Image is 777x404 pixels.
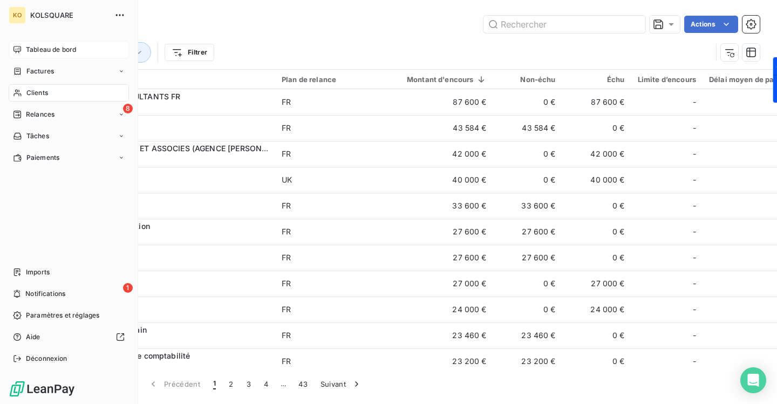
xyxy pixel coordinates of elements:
[562,219,631,245] td: 0 €
[282,252,291,263] div: FR
[562,115,631,141] td: 0 €
[483,16,645,33] input: Rechercher
[693,252,696,263] span: -
[693,226,696,237] span: -
[74,102,269,113] span: 187720985
[387,271,493,297] td: 27 000 €
[74,232,269,243] span: 189843576
[165,44,214,61] button: Filtrer
[222,373,240,395] button: 2
[493,141,562,167] td: 0 €
[9,328,129,346] a: Aide
[562,89,631,115] td: 87 600 €
[74,180,269,191] span: 182855555
[562,348,631,374] td: 0 €
[282,123,291,133] div: FR
[240,373,257,395] button: 3
[493,271,562,297] td: 0 €
[9,380,76,398] img: Logo LeanPay
[74,361,269,372] span: 180880714
[493,322,562,348] td: 23 460 €
[493,245,562,271] td: 27 600 €
[693,304,696,315] span: -
[387,245,493,271] td: 27 600 €
[562,193,631,219] td: 0 €
[26,153,59,163] span: Paiements
[562,167,631,193] td: 40 000 €
[684,16,738,33] button: Actions
[693,356,696,367] span: -
[282,356,291,367] div: FR
[74,309,269,320] span: 182832922
[74,258,269,268] span: 180862703
[493,348,562,374] td: 23 200 €
[740,367,766,393] div: Open Intercom Messenger
[123,283,133,293] span: 1
[569,75,625,84] div: Échu
[282,75,381,84] div: Plan de relance
[26,88,48,98] span: Clients
[693,200,696,211] span: -
[493,115,562,141] td: 43 584 €
[500,75,556,84] div: Non-échu
[74,154,269,165] span: 175575659
[387,219,493,245] td: 27 600 €
[282,97,291,107] div: FR
[693,174,696,185] span: -
[693,97,696,107] span: -
[282,304,291,315] div: FR
[562,245,631,271] td: 0 €
[638,75,696,84] div: Limite d’encours
[282,278,291,289] div: FR
[74,284,269,294] span: 179958038
[693,123,696,133] span: -
[693,330,696,341] span: -
[493,297,562,322] td: 0 €
[275,375,292,393] span: …
[26,311,99,320] span: Paramètres et réglages
[141,373,207,395] button: Précédent
[387,167,493,193] td: 40 000 €
[207,373,222,395] button: 1
[562,297,631,322] td: 24 000 €
[394,75,487,84] div: Montant d'encours
[213,379,216,389] span: 1
[26,45,76,55] span: Tableau de bord
[282,149,291,159] div: FR
[562,322,631,348] td: 0 €
[9,6,26,24] div: KO
[282,330,291,341] div: FR
[74,128,269,139] span: 189843665
[493,89,562,115] td: 0 €
[693,278,696,289] span: -
[562,141,631,167] td: 42 000 €
[26,110,54,119] span: Relances
[257,373,275,395] button: 4
[387,115,493,141] td: 43 584 €
[30,11,108,19] span: KOLSQUARE
[26,332,40,342] span: Aide
[493,167,562,193] td: 0 €
[282,174,292,185] div: UK
[387,193,493,219] td: 33 600 €
[292,373,314,395] button: 43
[387,322,493,348] td: 23 460 €
[282,200,291,211] div: FR
[74,144,294,153] span: [PERSON_NAME] ET ASSOCIES (AGENCE [PERSON_NAME])
[25,289,65,299] span: Notifications
[314,373,369,395] button: Suivant
[26,66,54,76] span: Factures
[26,267,50,277] span: Imports
[74,206,269,217] span: 189843690
[493,219,562,245] td: 27 600 €
[387,141,493,167] td: 42 000 €
[282,226,291,237] div: FR
[74,335,269,346] span: 189843599
[123,104,133,113] span: 8
[387,89,493,115] td: 87 600 €
[387,297,493,322] td: 24 000 €
[493,193,562,219] td: 33 600 €
[693,149,696,159] span: -
[26,131,49,141] span: Tâches
[387,348,493,374] td: 23 200 €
